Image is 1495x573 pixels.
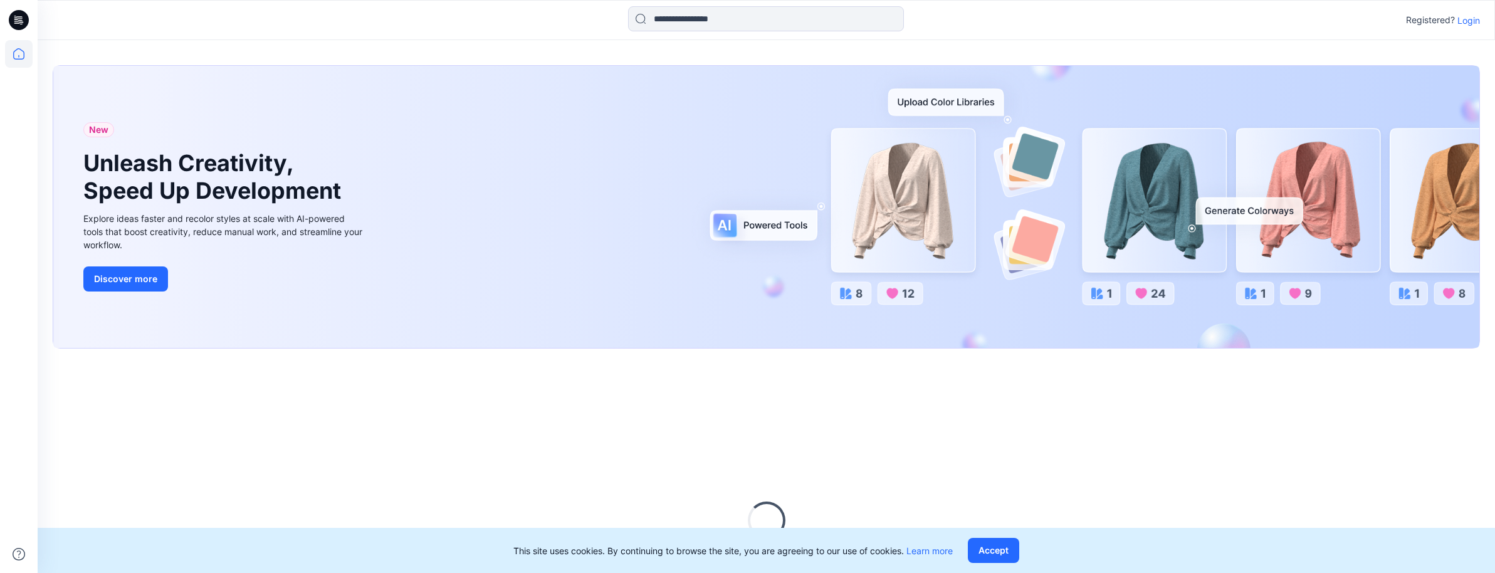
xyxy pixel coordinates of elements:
[1457,14,1480,27] p: Login
[906,545,953,556] a: Learn more
[89,122,108,137] span: New
[513,544,953,557] p: This site uses cookies. By continuing to browse the site, you are agreeing to our use of cookies.
[83,212,365,251] div: Explore ideas faster and recolor styles at scale with AI-powered tools that boost creativity, red...
[1406,13,1455,28] p: Registered?
[83,266,365,292] a: Discover more
[83,150,347,204] h1: Unleash Creativity, Speed Up Development
[968,538,1019,563] button: Accept
[83,266,168,292] button: Discover more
